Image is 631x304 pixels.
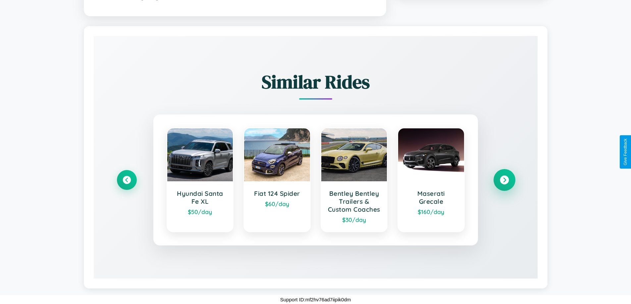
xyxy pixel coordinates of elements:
a: Fiat 124 Spider$60/day [243,128,311,232]
h3: Maserati Grecale [405,190,457,205]
p: Support ID: mf2hv76ad7iipik0dm [280,295,351,304]
div: $ 50 /day [174,208,227,215]
h3: Hyundai Santa Fe XL [174,190,227,205]
div: $ 60 /day [251,200,303,207]
div: $ 30 /day [328,216,381,223]
div: Give Feedback [623,139,628,165]
div: $ 160 /day [405,208,457,215]
a: Hyundai Santa Fe XL$50/day [167,128,234,232]
h2: Similar Rides [117,69,514,95]
a: Maserati Grecale$160/day [397,128,465,232]
h3: Fiat 124 Spider [251,190,303,197]
h3: Bentley Bentley Trailers & Custom Coaches [328,190,381,213]
a: Bentley Bentley Trailers & Custom Coaches$30/day [321,128,388,232]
